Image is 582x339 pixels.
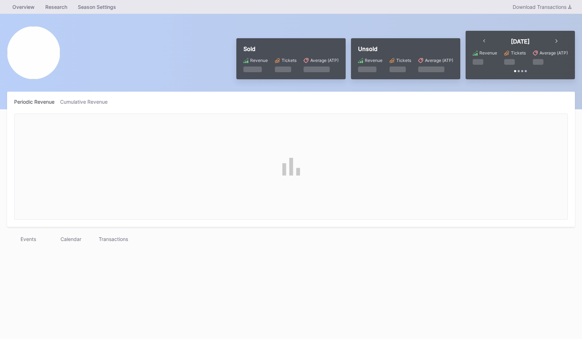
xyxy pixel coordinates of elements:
div: Download Transactions [513,4,571,10]
a: Research [40,2,73,12]
div: Tickets [511,50,526,56]
div: Tickets [396,58,411,63]
div: Calendar [50,234,92,244]
div: [DATE] [511,38,530,45]
div: Tickets [282,58,296,63]
div: Sold [243,45,339,52]
div: Revenue [479,50,497,56]
a: Season Settings [73,2,121,12]
a: Overview [7,2,40,12]
div: Average (ATP) [540,50,568,56]
div: Average (ATP) [425,58,453,63]
div: Revenue [250,58,268,63]
div: Transactions [92,234,134,244]
div: Revenue [365,58,382,63]
div: Cumulative Revenue [60,99,113,105]
div: Unsold [358,45,453,52]
div: Average (ATP) [310,58,339,63]
div: Events [7,234,50,244]
div: Periodic Revenue [14,99,60,105]
button: Download Transactions [509,2,575,12]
